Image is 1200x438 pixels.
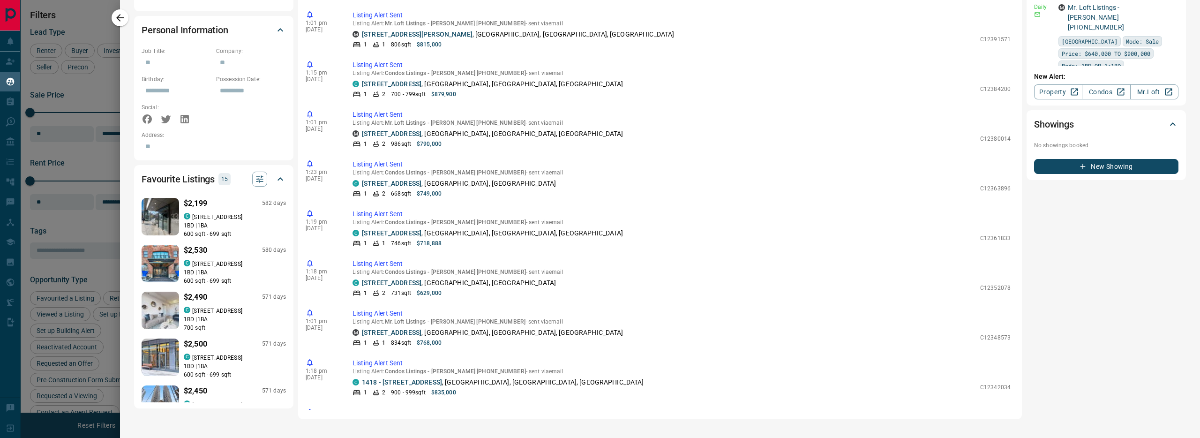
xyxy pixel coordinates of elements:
[352,329,359,336] div: mrloft.ca
[362,130,421,137] a: [STREET_ADDRESS]
[1058,4,1065,11] div: mrloft.ca
[132,245,189,282] img: Favourited listing
[306,69,338,76] p: 1:15 pm
[362,30,472,38] a: [STREET_ADDRESS][PERSON_NAME]
[431,388,456,397] p: $835,000
[216,47,286,55] p: Company:
[391,388,425,397] p: 900 - 999 sqft
[362,30,674,39] p: , [GEOGRAPHIC_DATA], [GEOGRAPHIC_DATA], [GEOGRAPHIC_DATA]
[382,189,385,198] p: 2
[192,400,242,409] p: [STREET_ADDRESS]
[980,284,1011,292] p: C12352078
[184,370,286,379] p: 600 sqft - 699 sqft
[362,278,556,288] p: , [GEOGRAPHIC_DATA], [GEOGRAPHIC_DATA]
[980,234,1011,242] p: C12361833
[364,189,367,198] p: 1
[385,318,525,325] span: Mr. Loft Listings - [PERSON_NAME] [PHONE_NUMBER]
[382,239,385,248] p: 1
[142,131,286,139] p: Address:
[1034,72,1178,82] p: New Alert:
[352,379,359,385] div: condos.ca
[306,20,338,26] p: 1:01 pm
[417,189,442,198] p: $749,000
[132,339,189,376] img: Favourited listing
[391,289,411,297] p: 731 sqft
[362,329,421,336] a: [STREET_ADDRESS]
[142,196,286,238] a: Favourited listing$2,199582 dayscondos.ca[STREET_ADDRESS]1BD |1BA600 sqft - 699 sqft
[352,259,1011,269] p: Listing Alert Sent
[431,90,456,98] p: $879,900
[391,339,411,347] p: 834 sqft
[127,292,194,329] img: Favourited listing
[1082,84,1130,99] a: Condos
[184,198,207,209] p: $2,199
[192,354,242,362] p: [STREET_ADDRESS]
[391,239,411,248] p: 746 sqft
[352,408,1011,418] p: Listing Alert Sent
[352,230,359,236] div: condos.ca
[352,269,1011,275] p: Listing Alert : - sent via email
[391,189,411,198] p: 668 sqft
[184,292,207,303] p: $2,490
[1062,49,1150,58] span: Price: $640,000 TO $900,000
[352,60,1011,70] p: Listing Alert Sent
[352,180,359,187] div: condos.ca
[352,20,1011,27] p: Listing Alert : - sent via email
[980,333,1011,342] p: C12348573
[417,239,442,248] p: $718,888
[382,140,385,148] p: 2
[1034,141,1178,150] p: No showings booked
[382,388,385,397] p: 2
[142,103,211,112] p: Social:
[262,387,286,395] p: 571 days
[142,290,286,332] a: Favourited listing$2,490571 dayscondos.ca[STREET_ADDRESS]1BD |1BA700 sqft
[184,400,190,407] div: condos.ca
[184,260,190,266] div: condos.ca
[362,179,556,189] p: , [GEOGRAPHIC_DATA], [GEOGRAPHIC_DATA]
[382,289,385,297] p: 2
[362,180,421,187] a: [STREET_ADDRESS]
[980,35,1011,44] p: C12391571
[352,209,1011,219] p: Listing Alert Sent
[980,383,1011,392] p: C12342034
[362,378,442,386] a: 1418 - [STREET_ADDRESS]
[382,40,385,49] p: 1
[362,80,421,88] a: [STREET_ADDRESS]
[142,337,286,379] a: Favourited listing$2,500571 dayscondos.ca[STREET_ADDRESS]1BD |1BA600 sqft - 699 sqft
[306,175,338,182] p: [DATE]
[352,10,1011,20] p: Listing Alert Sent
[385,219,526,226] span: Condos Listings - [PERSON_NAME] [PHONE_NUMBER]
[306,26,338,33] p: [DATE]
[364,239,367,248] p: 1
[362,229,421,237] a: [STREET_ADDRESS]
[142,172,215,187] h2: Favourite Listings
[417,339,442,347] p: $768,000
[306,268,338,275] p: 1:18 pm
[306,374,338,381] p: [DATE]
[184,307,190,313] div: condos.ca
[184,362,286,370] p: 1 BD | 1 BA
[142,384,286,426] a: Favourited listing$2,450571 dayscondos.ca[STREET_ADDRESS]
[142,23,228,38] h2: Personal Information
[364,140,367,148] p: 1
[382,90,385,98] p: 2
[385,70,526,76] span: Condos Listings - [PERSON_NAME] [PHONE_NUMBER]
[184,230,286,238] p: 600 sqft - 699 sqft
[352,159,1011,169] p: Listing Alert Sent
[221,174,228,184] p: 15
[980,135,1011,143] p: C12380014
[306,126,338,132] p: [DATE]
[184,213,190,219] div: condos.ca
[1068,4,1124,31] a: Mr. Loft Listings - [PERSON_NAME] [PHONE_NUMBER]
[306,119,338,126] p: 1:01 pm
[142,243,286,285] a: Favourited listing$2,530580 dayscondos.ca[STREET_ADDRESS]1BD |1BA600 sqft - 699 sqft
[352,279,359,286] div: condos.ca
[306,76,338,83] p: [DATE]
[364,339,367,347] p: 1
[141,385,180,423] img: Favourited listing
[142,168,286,190] div: Favourite Listings15
[362,79,623,89] p: , [GEOGRAPHIC_DATA], [GEOGRAPHIC_DATA], [GEOGRAPHIC_DATA]
[192,260,242,268] p: [STREET_ADDRESS]
[216,75,286,83] p: Possession Date:
[352,120,1011,126] p: Listing Alert : - sent via email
